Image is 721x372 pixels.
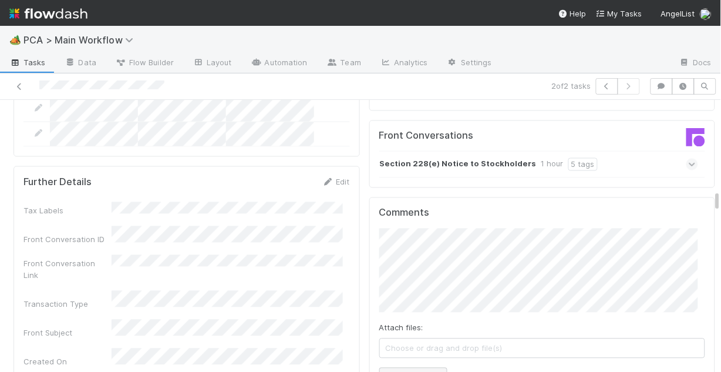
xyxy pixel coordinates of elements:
a: My Tasks [596,8,642,19]
img: front-logo-b4b721b83371efbadf0a.svg [686,128,705,147]
span: My Tasks [596,9,642,18]
div: Help [558,8,587,19]
div: Front Conversation ID [23,234,112,246]
div: 1 hour [541,158,564,171]
div: Front Subject [23,327,112,339]
span: 2 of 2 tasks [552,80,591,92]
div: Tax Labels [23,205,112,217]
h5: Front Conversations [379,130,534,142]
div: Created On [23,356,112,368]
span: PCA > Main Workflow [23,34,139,46]
strong: Section 228(e) Notice to Stockholders [380,158,537,171]
a: Flow Builder [106,54,183,73]
h5: Further Details [23,177,92,189]
label: Attach files: [379,322,423,334]
a: Docs [670,54,721,73]
a: Team [317,54,370,73]
span: Tasks [9,56,46,68]
img: logo-inverted-e16ddd16eac7371096b0.svg [9,4,87,24]
div: Front Conversation Link [23,258,112,281]
span: Choose or drag and drop file(s) [380,339,705,358]
span: 🏕️ [9,35,21,45]
span: Flow Builder [115,56,174,68]
div: Transaction Type [23,299,112,310]
a: Data [55,54,106,73]
div: 5 tags [568,158,598,171]
h5: Comments [379,207,706,219]
a: Edit [322,177,350,187]
a: Settings [437,54,501,73]
a: Analytics [370,54,437,73]
a: Automation [241,54,317,73]
img: avatar_1c530150-f9f0-4fb8-9f5d-006d570d4582.png [700,8,712,20]
span: AngelList [661,9,695,18]
a: Layout [183,54,241,73]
